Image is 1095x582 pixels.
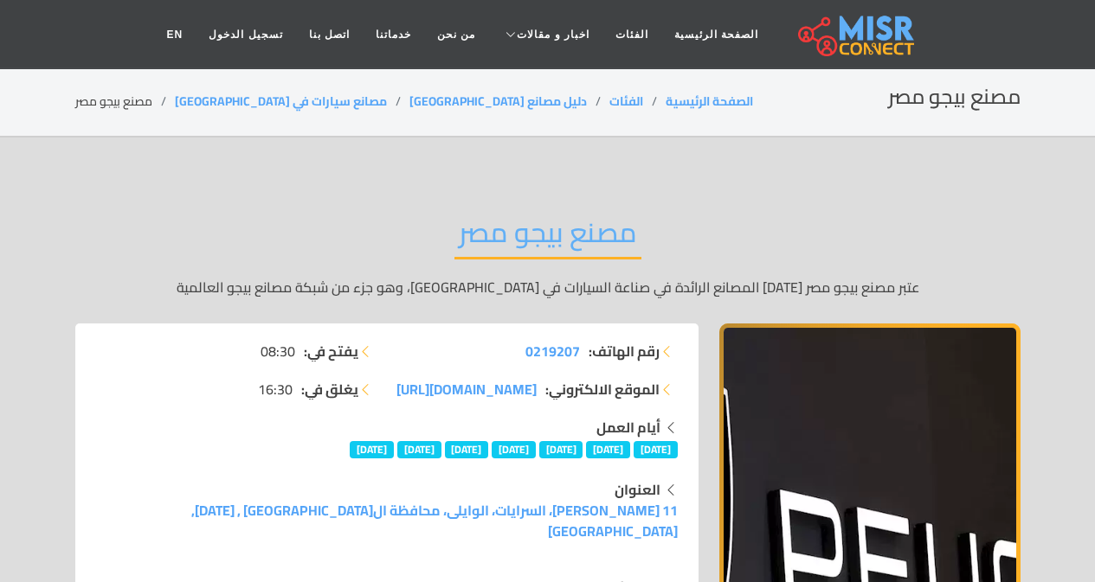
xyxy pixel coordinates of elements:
span: [DATE] [492,441,536,458]
a: اخبار و مقالات [488,18,602,51]
li: مصنع بيجو مصر [75,93,175,111]
span: [DATE] [350,441,394,458]
a: EN [154,18,196,51]
a: الفئات [602,18,661,51]
a: اتصل بنا [296,18,363,51]
strong: رقم الهاتف: [589,341,660,361]
span: 0219207 [525,338,580,364]
strong: العنوان [615,476,660,502]
img: main.misr_connect [798,13,914,56]
strong: أيام العمل [596,414,660,440]
a: دليل مصانع [GEOGRAPHIC_DATA] [409,90,587,112]
h2: مصنع بيجو مصر [454,215,641,259]
strong: الموقع الالكتروني: [545,379,660,400]
span: [DATE] [586,441,630,458]
span: 08:30 [261,341,295,361]
h2: مصنع بيجو مصر [888,85,1021,110]
a: خدماتنا [363,18,424,51]
strong: يفتح في: [304,341,358,361]
a: تسجيل الدخول [196,18,295,51]
a: 11 [PERSON_NAME]، السرايات، الوايلى، محافظة ال[GEOGRAPHIC_DATA]‬ , [DATE], [GEOGRAPHIC_DATA] [191,497,678,544]
span: [DATE] [634,441,678,458]
a: 0219207 [525,341,580,361]
a: الفئات [609,90,643,112]
span: [DOMAIN_NAME][URL] [396,376,537,402]
strong: يغلق في: [301,379,358,400]
span: [DATE] [539,441,583,458]
span: [DATE] [445,441,489,458]
p: عتبر مصنع بيجو مصر [DATE] المصانع الرائدة في صناعة السيارات في [GEOGRAPHIC_DATA]، وهو جزء من شبكة... [75,277,1021,297]
a: الصفحة الرئيسية [666,90,753,112]
span: اخبار و مقالات [517,27,589,42]
span: [DATE] [397,441,441,458]
span: 16:30 [258,379,293,400]
a: الصفحة الرئيسية [661,18,771,51]
a: [DOMAIN_NAME][URL] [396,379,537,400]
a: مصانع سيارات في [GEOGRAPHIC_DATA] [175,90,387,112]
a: من نحن [424,18,488,51]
